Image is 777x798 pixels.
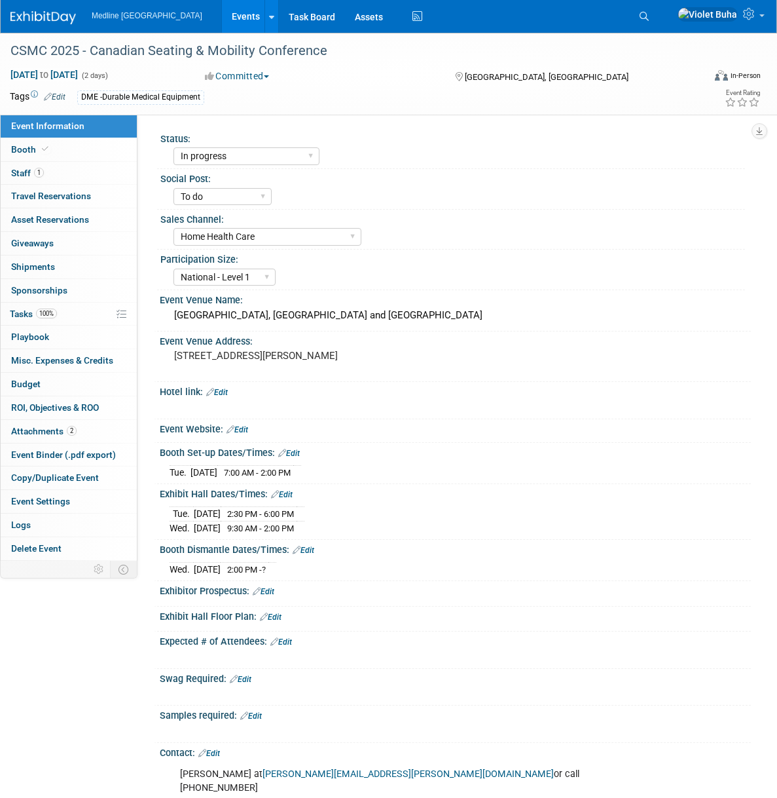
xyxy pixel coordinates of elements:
[11,520,31,530] span: Logs
[11,191,91,201] span: Travel Reservations
[1,326,137,349] a: Playbook
[1,232,137,255] a: Giveaways
[160,484,751,501] div: Exhibit Hall Dates/Times:
[224,468,291,478] span: 7:00 AM - 2:00 PM
[11,214,89,225] span: Asset Reservations
[270,637,292,647] a: Edit
[227,509,294,519] span: 2:30 PM - 6:00 PM
[11,426,77,436] span: Attachments
[1,490,137,513] a: Event Settings
[160,706,751,723] div: Samples required:
[1,444,137,466] a: Event Binder (.pdf export)
[160,581,751,598] div: Exhibitor Prospectus:
[262,565,266,575] span: ?
[715,70,728,81] img: Format-Inperson.png
[88,561,111,578] td: Personalize Event Tab Strip
[160,332,751,348] div: Event Venue Address:
[160,607,751,624] div: Exhibit Hall Floor Plan:
[1,279,137,302] a: Sponsorships
[198,749,220,758] a: Edit
[160,129,745,145] div: Status:
[278,449,300,458] a: Edit
[160,669,751,686] div: Swag Required:
[230,675,251,684] a: Edit
[170,305,741,326] div: [GEOGRAPHIC_DATA], [GEOGRAPHIC_DATA] and [GEOGRAPHIC_DATA]
[1,537,137,560] a: Delete Event
[10,309,57,319] span: Tasks
[160,169,745,185] div: Social Post:
[11,402,99,413] span: ROI, Objectives & ROO
[160,250,745,266] div: Participation Size:
[1,185,137,208] a: Travel Reservations
[1,420,137,443] a: Attachments2
[77,90,204,104] div: DME -Durable Medical Equipment
[253,587,274,596] a: Edit
[206,388,228,397] a: Edit
[174,350,391,362] pre: [STREET_ADDRESS][PERSON_NAME]
[170,521,194,535] td: Wed.
[67,426,77,436] span: 2
[160,632,751,649] div: Expected # of Attendees:
[170,507,194,522] td: Tue.
[465,72,628,82] span: [GEOGRAPHIC_DATA], [GEOGRAPHIC_DATA]
[170,562,194,576] td: Wed.
[11,168,44,178] span: Staff
[81,71,108,80] span: (2 days)
[170,465,190,479] td: Tue.
[1,514,137,537] a: Logs
[260,613,281,622] a: Edit
[1,115,137,138] a: Event Information
[160,210,745,226] div: Sales Channel:
[240,712,262,721] a: Edit
[42,145,48,153] i: Booth reservation complete
[190,465,217,479] td: [DATE]
[1,466,137,489] a: Copy/Duplicate Event
[678,7,738,22] img: Violet Buha
[1,396,137,419] a: ROI, Objectives & ROO
[160,382,751,399] div: Hotel link:
[10,69,79,81] span: [DATE] [DATE]
[227,565,266,575] span: 2:00 PM -
[262,769,554,780] a: [PERSON_NAME][EMAIL_ADDRESS][PERSON_NAME][DOMAIN_NAME]
[1,162,137,185] a: Staff1
[11,144,51,155] span: Booth
[11,543,62,554] span: Delete Event
[10,90,65,105] td: Tags
[1,138,137,161] a: Booth
[293,546,314,555] a: Edit
[160,443,751,460] div: Booth Set-up Dates/Times:
[11,496,70,506] span: Event Settings
[11,449,116,460] span: Event Binder (.pdf export)
[160,419,751,436] div: Event Website:
[36,309,57,318] span: 100%
[1,349,137,372] a: Misc. Expenses & Credits
[6,39,687,63] div: CSMC 2025 - Canadian Seating & Mobility Conference
[194,521,221,535] td: [DATE]
[44,92,65,102] a: Edit
[227,523,294,533] span: 9:30 AM - 2:00 PM
[10,11,76,24] img: ExhibitDay
[11,261,55,272] span: Shipments
[194,562,221,576] td: [DATE]
[11,121,84,131] span: Event Information
[11,355,113,366] span: Misc. Expenses & Credits
[92,11,202,20] span: Medline [GEOGRAPHIC_DATA]
[194,507,221,522] td: [DATE]
[1,256,137,278] a: Shipments
[643,68,761,88] div: Event Format
[11,472,99,483] span: Copy/Duplicate Event
[1,303,137,326] a: Tasks100%
[11,285,67,295] span: Sponsorships
[1,208,137,231] a: Asset Reservations
[11,238,54,248] span: Giveaways
[226,425,248,434] a: Edit
[160,540,751,557] div: Booth Dismantle Dates/Times:
[160,743,751,760] div: Contact:
[160,290,751,307] div: Event Venue Name:
[11,379,41,389] span: Budget
[111,561,137,578] td: Toggle Event Tabs
[200,69,274,83] button: Committed
[730,71,761,81] div: In-Person
[34,168,44,178] span: 1
[271,490,293,499] a: Edit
